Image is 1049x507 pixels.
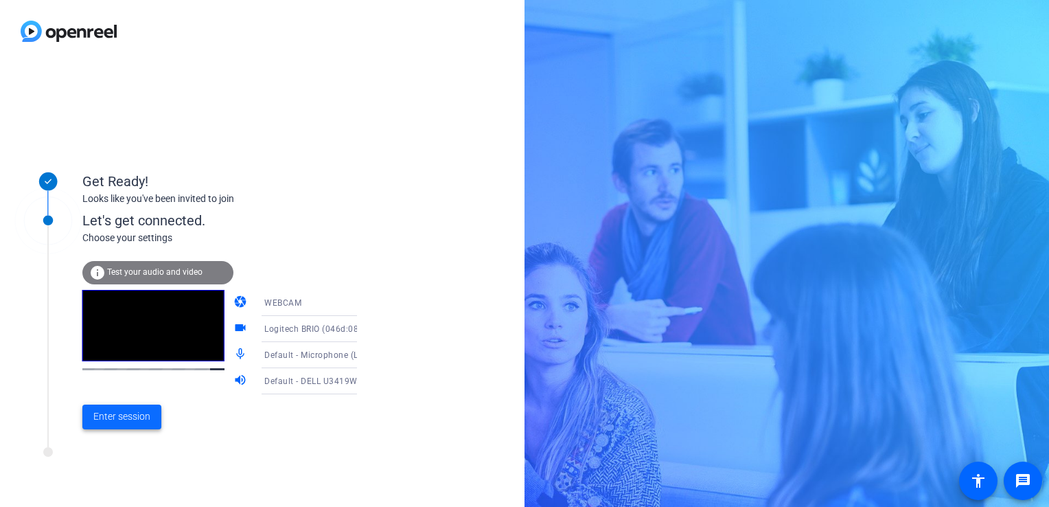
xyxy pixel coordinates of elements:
button: Enter session [82,405,161,429]
span: Default - DELL U3419W (Intel(R) Display Audio) [264,375,453,386]
span: Default - Microphone (Logitech BRIO) (046d:085e) [264,349,463,360]
mat-icon: videocam [233,321,250,337]
span: WEBCAM [264,298,301,308]
mat-icon: volume_up [233,373,250,390]
div: Choose your settings [82,231,385,245]
mat-icon: camera [233,295,250,311]
span: Test your audio and video [107,267,203,277]
mat-icon: info [89,264,106,281]
mat-icon: message [1015,473,1031,489]
div: Let's get connected. [82,210,385,231]
div: Looks like you've been invited to join [82,192,357,206]
span: Enter session [93,409,150,424]
div: Get Ready! [82,171,357,192]
mat-icon: mic_none [233,347,250,363]
mat-icon: accessibility [970,473,987,489]
span: Logitech BRIO (046d:085e) [264,323,371,334]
